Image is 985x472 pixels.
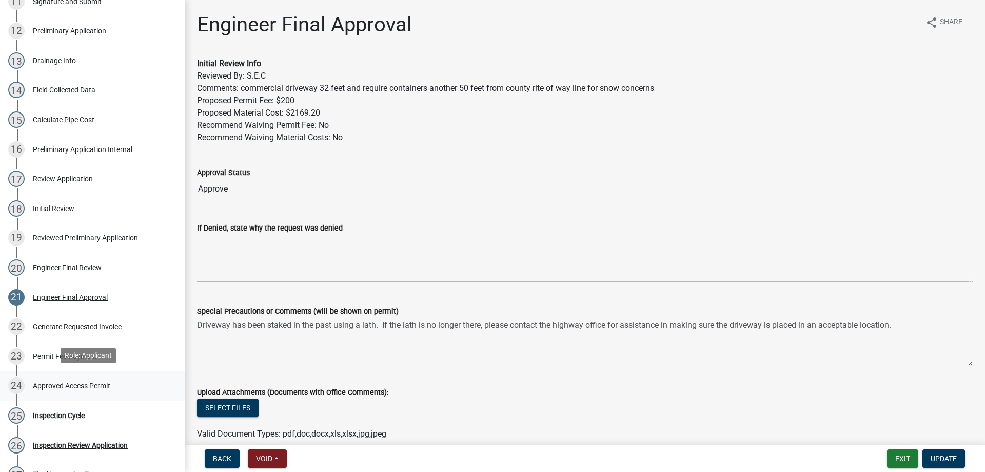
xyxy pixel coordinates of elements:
div: 12 [8,23,25,39]
label: If Denied, state why the request was denied [197,225,343,232]
div: Reviewed Preliminary Application [33,234,138,241]
button: Exit [887,449,918,468]
span: Void [256,455,272,463]
div: 24 [8,377,25,394]
div: 23 [8,348,25,365]
div: Generate Requested Invoice [33,323,122,330]
div: Calculate Pipe Cost [33,116,94,123]
div: Initial Review [33,205,74,212]
div: Role: Applicant [61,348,116,363]
div: 21 [8,289,25,306]
div: Preliminary Application Internal [33,146,132,153]
div: 22 [8,318,25,335]
div: 17 [8,171,25,187]
button: Back [205,449,240,468]
div: Engineer Final Review [33,264,102,271]
label: Approval Status [197,169,250,177]
div: 20 [8,259,25,276]
div: 26 [8,437,25,454]
div: 25 [8,407,25,424]
div: Drainage Info [33,57,76,64]
span: Share [940,16,962,29]
span: Back [213,455,231,463]
div: Preliminary Application [33,27,106,34]
div: Field Collected Data [33,86,95,93]
div: Permit Fee Payment [33,353,97,360]
button: Select files [197,399,259,417]
div: Inspection Cycle [33,412,85,419]
div: 14 [8,82,25,98]
p: Reviewed By: S.E.C Comments: commercial driveway 32 feet and require containers another 50 feet f... [197,58,973,144]
div: 15 [8,111,25,128]
label: Special Precautions or Comments (will be shown on permit) [197,308,399,315]
div: 19 [8,230,25,246]
div: 18 [8,200,25,217]
span: Valid Document Types: pdf,doc,docx,xls,xlsx,jpg,jpeg [197,429,386,439]
button: Update [922,449,965,468]
h1: Engineer Final Approval [197,12,412,37]
div: 13 [8,52,25,69]
button: shareShare [917,12,971,32]
strong: Initial Review Info [197,59,261,68]
div: 16 [8,141,25,158]
label: Upload Attachments (Documents with Office Comments): [197,389,388,397]
i: share [925,16,938,29]
span: Update [931,455,957,463]
div: Approved Access Permit [33,382,110,389]
div: Inspection Review Application [33,442,128,449]
button: Void [248,449,287,468]
div: Review Application [33,175,93,182]
div: Engineer Final Approval [33,294,108,301]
